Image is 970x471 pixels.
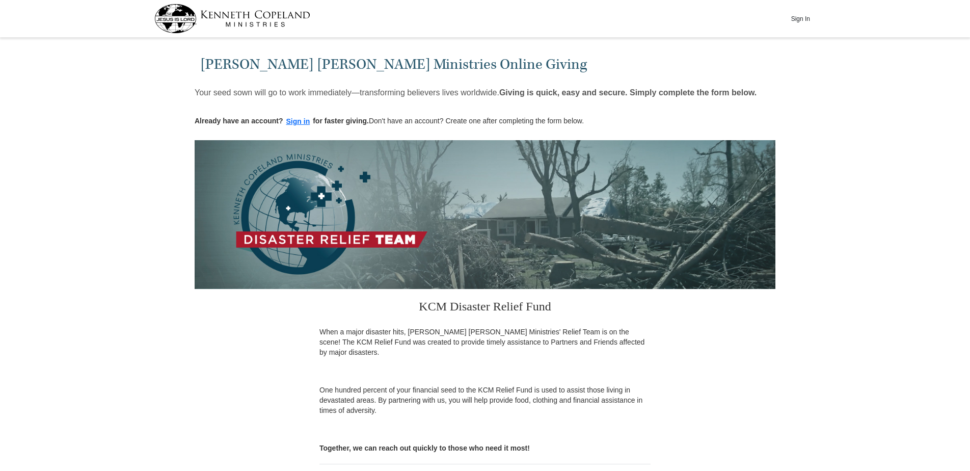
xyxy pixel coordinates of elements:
img: kcm-header-logo.svg [154,4,310,33]
p: One hundred percent of your financial seed to the KCM Relief Fund is used to assist those living ... [319,385,651,415]
button: Sign in [283,116,313,127]
h3: KCM Disaster Relief Fund [319,289,651,327]
p: Don't have an account? Create one after completing the form below. [195,116,584,127]
p: Your seed sown will go to work immediately—transforming believers lives worldwide. [195,88,757,98]
strong: Giving is quick, easy and secure. Simply complete the form below. [499,88,757,97]
strong: Already have an account? for faster giving. [195,117,369,125]
p: When a major disaster hits, [PERSON_NAME] [PERSON_NAME] Ministries' Relief Team is on the scene! ... [319,327,651,357]
button: Sign In [785,11,816,27]
h1: [PERSON_NAME] [PERSON_NAME] Ministries Online Giving [200,56,770,73]
b: Together, we can reach out quickly to those who need it most! [319,444,530,452]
